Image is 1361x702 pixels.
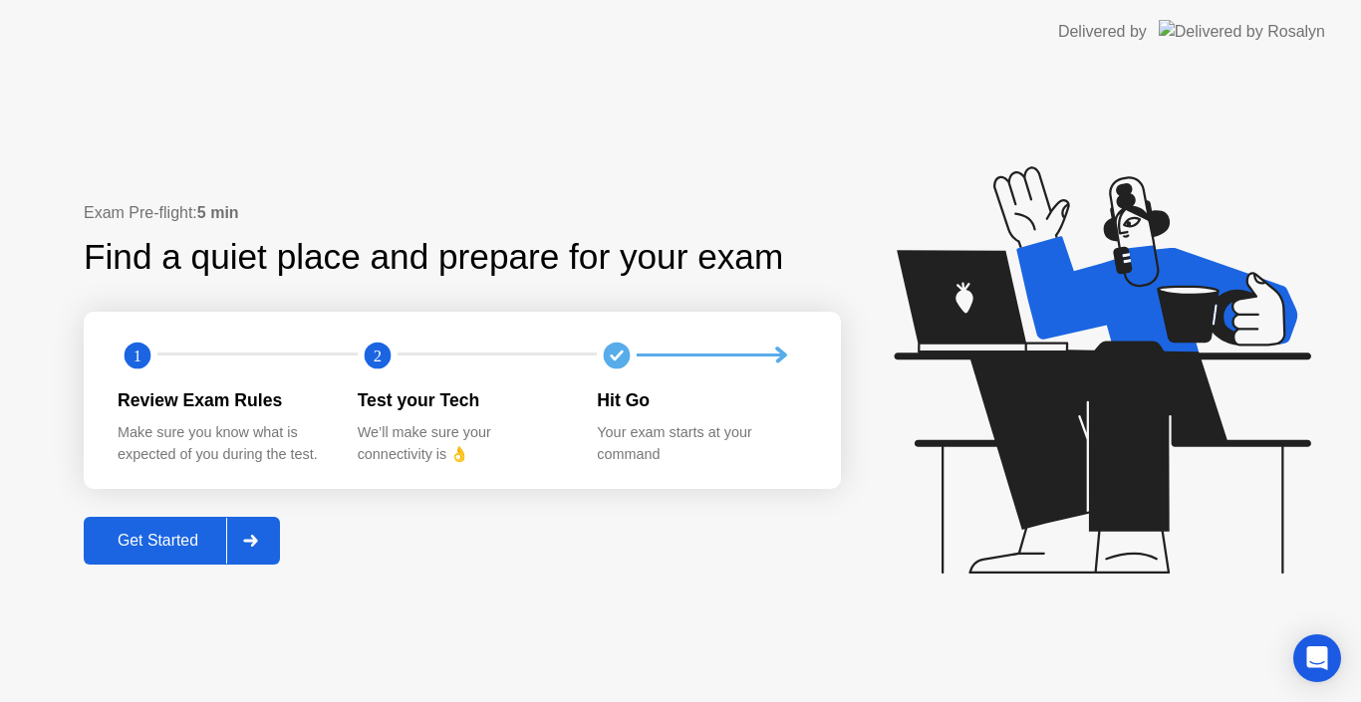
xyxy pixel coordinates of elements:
[134,346,141,364] text: 1
[1293,634,1341,682] div: Open Intercom Messenger
[1159,20,1325,43] img: Delivered by Rosalyn
[597,422,805,465] div: Your exam starts at your command
[90,532,226,550] div: Get Started
[84,517,280,565] button: Get Started
[358,387,566,413] div: Test your Tech
[197,204,239,221] b: 5 min
[597,387,805,413] div: Hit Go
[118,387,326,413] div: Review Exam Rules
[84,231,786,284] div: Find a quiet place and prepare for your exam
[374,346,382,364] text: 2
[84,201,841,225] div: Exam Pre-flight:
[118,422,326,465] div: Make sure you know what is expected of you during the test.
[1058,20,1147,44] div: Delivered by
[358,422,566,465] div: We’ll make sure your connectivity is 👌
